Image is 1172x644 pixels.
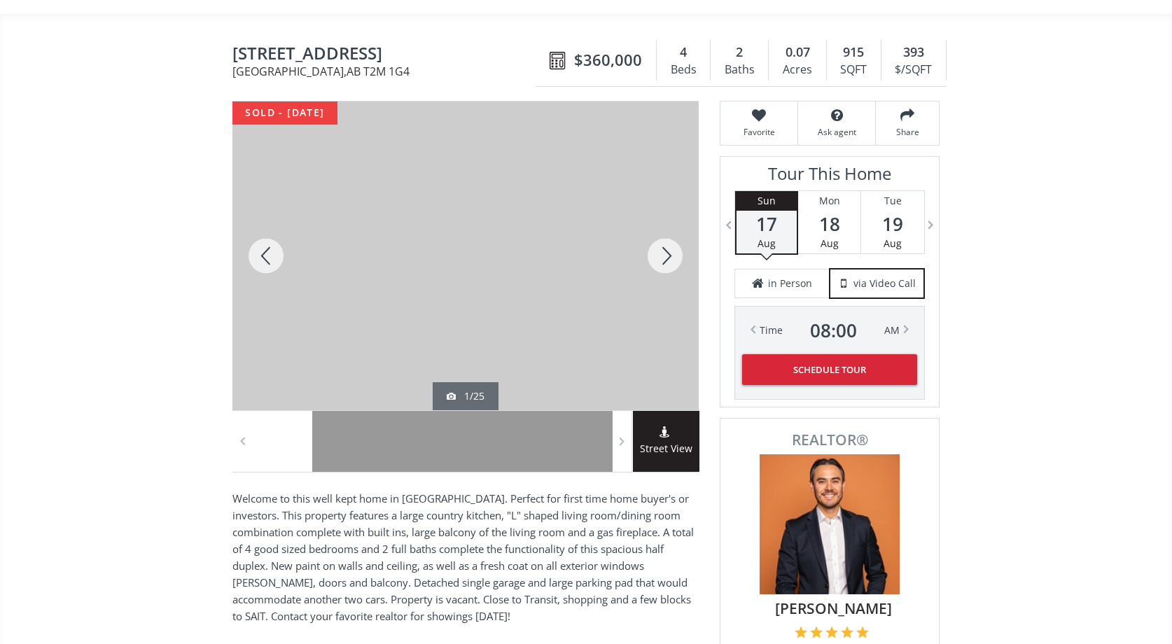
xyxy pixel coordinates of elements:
[856,626,869,638] img: 5 of 5 stars
[805,126,868,138] span: Ask agent
[737,214,797,234] span: 17
[888,43,939,62] div: 393
[888,59,939,80] div: $/SQFT
[633,441,699,457] span: Street View
[884,237,902,250] span: Aug
[776,43,818,62] div: 0.07
[664,43,703,62] div: 4
[718,43,761,62] div: 2
[843,43,864,62] span: 915
[810,321,857,340] span: 08 : 00
[883,126,932,138] span: Share
[737,191,797,211] div: Sun
[760,321,900,340] div: Time AM
[727,126,790,138] span: Favorite
[742,354,917,385] button: Schedule Tour
[798,214,860,234] span: 18
[758,237,776,250] span: Aug
[861,191,924,211] div: Tue
[736,433,923,447] span: REALTOR®
[232,101,699,410] div: 1333 20 Avenue NW Calgary, AB T2M 1G4 - Photo 1 of 25
[232,490,699,624] p: Welcome to this well kept home in [GEOGRAPHIC_DATA]. Perfect for first time home buyer's or inves...
[825,626,838,638] img: 3 of 5 stars
[798,191,860,211] div: Mon
[853,276,916,290] span: via Video Call
[760,454,900,594] img: Photo of Graham Kennelly
[776,59,818,80] div: Acres
[664,59,703,80] div: Beds
[795,626,807,638] img: 1 of 5 stars
[861,214,924,234] span: 19
[834,59,874,80] div: SQFT
[768,276,812,290] span: in Person
[743,598,923,619] span: [PERSON_NAME]
[232,44,543,66] span: 1333 20 Avenue NW
[574,49,642,71] span: $360,000
[232,66,543,77] span: [GEOGRAPHIC_DATA] , AB T2M 1G4
[841,626,853,638] img: 4 of 5 stars
[821,237,839,250] span: Aug
[718,59,761,80] div: Baths
[447,389,484,403] div: 1/25
[734,164,925,190] h3: Tour This Home
[810,626,823,638] img: 2 of 5 stars
[232,101,337,125] div: sold - [DATE]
